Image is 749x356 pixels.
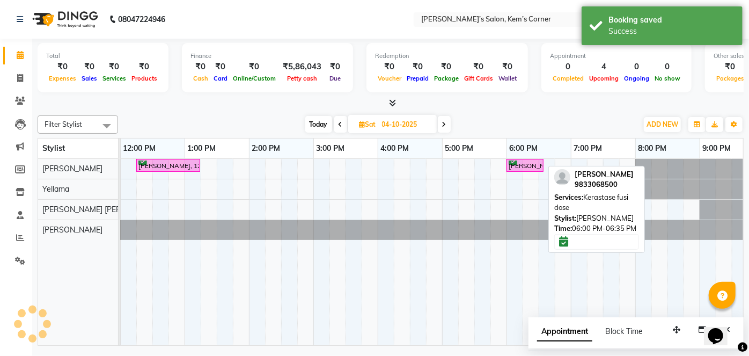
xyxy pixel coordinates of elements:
span: Stylist [42,143,65,153]
div: 0 [621,61,652,73]
div: ₹0 [714,61,747,73]
span: Filter Stylist [45,120,82,128]
span: Sales [79,75,100,82]
a: 9:00 PM [700,141,734,156]
div: ₹0 [230,61,278,73]
span: Sat [357,120,379,128]
div: ₹0 [431,61,461,73]
span: No show [652,75,683,82]
span: Services: [554,193,583,201]
div: Success [608,26,735,37]
div: ₹5,86,043 [278,61,326,73]
div: Appointment [550,52,683,61]
span: Kerastase fusi dose [554,193,628,212]
div: ₹0 [46,61,79,73]
div: 9833068500 [575,179,634,190]
div: ₹0 [496,61,519,73]
span: Block Time [605,326,643,336]
span: Stylist: [554,214,576,222]
a: 1:00 PM [185,141,219,156]
div: ₹0 [79,61,100,73]
button: ADD NEW [644,117,681,132]
span: Services [100,75,129,82]
span: Petty cash [284,75,320,82]
span: Cash [190,75,211,82]
div: Booking saved [608,14,735,26]
span: Completed [550,75,586,82]
div: ₹0 [211,61,230,73]
div: 0 [652,61,683,73]
span: Ongoing [621,75,652,82]
span: Online/Custom [230,75,278,82]
span: Yellama [42,184,69,194]
span: Appointment [537,322,592,342]
span: Upcoming [586,75,621,82]
span: Expenses [46,75,79,82]
span: Voucher [375,75,404,82]
span: [PERSON_NAME] [575,170,634,178]
div: 06:00 PM-06:35 PM [554,223,639,234]
div: [PERSON_NAME], 12:15 PM-01:15 PM, Hairwash with blowdry - Waist Length [137,161,199,171]
div: [PERSON_NAME] [554,213,639,224]
span: Package [431,75,461,82]
img: profile [554,169,570,185]
a: 2:00 PM [249,141,283,156]
div: Redemption [375,52,519,61]
span: [PERSON_NAME] [PERSON_NAME] [42,205,165,214]
a: 5:00 PM [443,141,476,156]
span: ADD NEW [647,120,678,128]
div: ₹0 [461,61,496,73]
a: 6:00 PM [507,141,541,156]
div: 4 [586,61,621,73]
a: 8:00 PM [636,141,670,156]
span: Products [129,75,160,82]
div: ₹0 [326,61,344,73]
a: 4:00 PM [378,141,412,156]
span: [PERSON_NAME] [42,164,102,173]
img: logo [27,4,101,34]
span: Card [211,75,230,82]
span: Time: [554,224,572,233]
span: Gift Cards [461,75,496,82]
a: 3:00 PM [314,141,348,156]
div: ₹0 [100,61,129,73]
input: 2025-10-04 [379,117,432,133]
span: Prepaid [404,75,431,82]
span: Packages [714,75,747,82]
div: ₹0 [190,61,211,73]
span: Due [327,75,343,82]
div: Total [46,52,160,61]
div: [PERSON_NAME], 06:00 PM-06:35 PM, Kerastase fusi dose [508,161,542,171]
a: 12:00 PM [121,141,159,156]
div: ₹0 [404,61,431,73]
div: ₹0 [375,61,404,73]
div: 0 [550,61,586,73]
b: 08047224946 [118,4,165,34]
div: ₹0 [129,61,160,73]
a: 7:00 PM [571,141,605,156]
span: Today [305,116,332,133]
iframe: chat widget [704,313,738,345]
div: Finance [190,52,344,61]
span: Wallet [496,75,519,82]
span: [PERSON_NAME] [42,225,102,235]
